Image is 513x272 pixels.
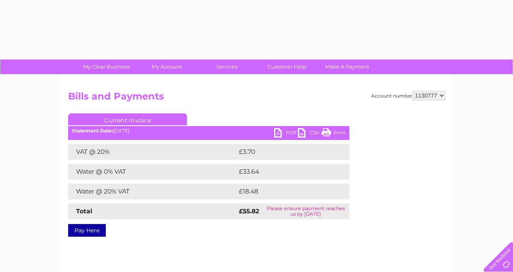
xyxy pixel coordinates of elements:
[237,184,333,199] td: £18.48
[239,207,259,215] strong: £55.82
[322,128,345,140] a: Print
[237,164,334,180] td: £33.64
[68,224,106,237] a: Pay Here
[315,59,380,74] a: Make A Payment
[262,203,349,219] td: Please ensure payment reaches us by [DATE]
[68,91,445,106] h2: Bills and Payments
[254,59,320,74] a: Customer Help
[134,59,199,74] a: My Account
[371,91,445,100] div: Account number
[274,128,298,140] a: PDF
[74,59,139,74] a: My Clear Business
[298,128,322,140] a: CSV
[76,207,92,215] strong: Total
[237,144,331,160] td: £3.70
[72,128,113,134] b: Statement Date:
[68,144,237,160] td: VAT @ 20%
[68,128,349,134] div: [DATE]
[68,184,237,199] td: Water @ 20% VAT
[68,164,237,180] td: Water @ 0% VAT
[194,59,259,74] a: Services
[68,113,187,125] a: Current Invoice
